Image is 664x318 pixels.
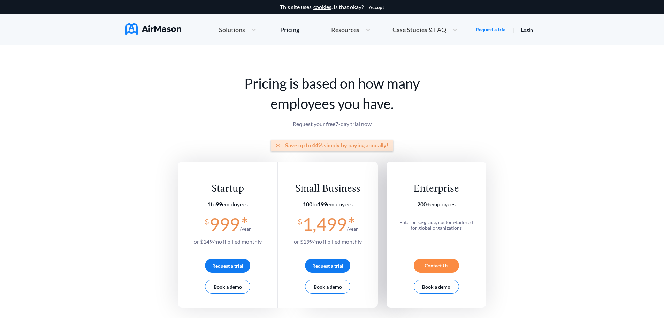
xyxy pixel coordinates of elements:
span: $ [298,214,302,226]
section: employees [194,201,262,207]
div: Startup [194,183,262,195]
section: employees [294,201,362,207]
span: $ [205,214,209,226]
span: 999 [209,214,240,235]
button: Book a demo [414,280,459,294]
span: Enterprise-grade, custom-tailored for global organizations [399,219,473,231]
h1: Pricing is based on how many employees you have. [178,73,486,114]
span: or $ 199 /mo if billed monthly [294,238,362,245]
b: 99 [216,201,222,207]
button: Request a trial [305,259,350,273]
button: Book a demo [205,280,250,294]
span: Solutions [219,27,245,33]
span: 1,499 [303,214,347,235]
p: Request your free 7 -day trial now [178,121,486,127]
span: to [207,201,222,207]
div: Small Business [294,183,362,195]
button: Accept cookies [369,5,384,10]
a: Request a trial [476,26,507,33]
div: Pricing [280,27,299,33]
img: AirMason Logo [125,23,181,35]
span: Case Studies & FAQ [392,27,446,33]
span: to [303,201,327,207]
a: cookies [313,4,331,10]
button: Request a trial [205,259,250,273]
a: Login [521,27,533,33]
div: Contact Us [414,259,459,273]
b: 1 [207,201,211,207]
span: or $ 149 /mo if billed monthly [194,238,262,245]
b: 100 [303,201,312,207]
section: employees [396,201,476,207]
b: 200+ [417,201,430,207]
div: Enterprise [396,183,476,195]
b: 199 [318,201,327,207]
button: Book a demo [305,280,350,294]
a: Pricing [280,23,299,36]
span: Resources [331,27,359,33]
span: Save up to 44% simply by paying annually! [285,142,389,148]
span: | [513,26,515,33]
